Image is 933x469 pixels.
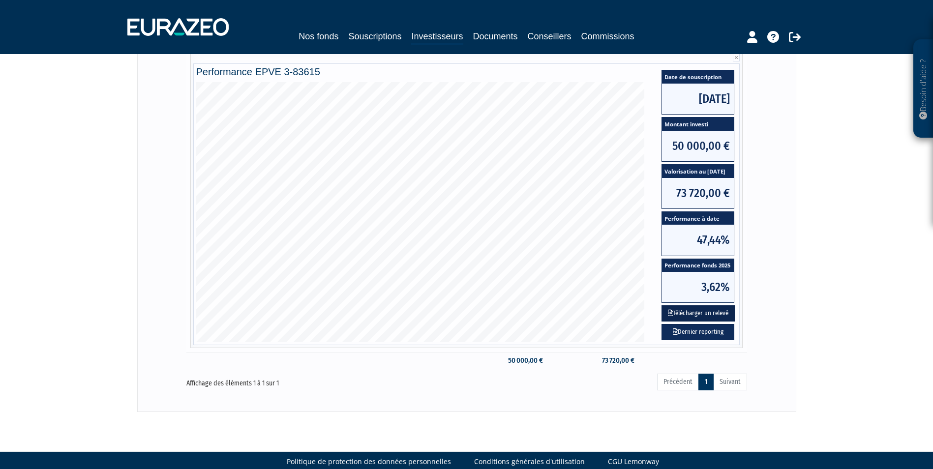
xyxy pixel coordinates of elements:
span: Date de souscription [662,70,734,84]
a: Souscriptions [348,29,401,43]
span: 50 000,00 € [662,131,734,161]
span: 3,62% [662,272,734,302]
a: Conseillers [528,29,572,43]
span: Valorisation au [DATE] [662,165,734,178]
a: CGU Lemonway [608,457,659,467]
a: Documents [473,29,518,43]
a: Dernier reporting [662,324,734,340]
td: 50 000,00 € [503,352,548,369]
td: 73 720,00 € [597,352,639,369]
a: Commissions [581,29,634,43]
button: Télécharger un relevé [662,305,735,322]
img: 1732889491-logotype_eurazeo_blanc_rvb.png [127,18,229,36]
p: Besoin d'aide ? [918,45,929,133]
span: Performance fonds 2025 [662,259,734,272]
span: Montant investi [662,117,734,131]
div: Affichage des éléments 1 à 1 sur 1 [186,373,412,388]
a: Politique de protection des données personnelles [287,457,451,467]
span: Performance à date [662,212,734,225]
a: Nos fonds [299,29,338,43]
a: 1 [698,374,714,390]
span: [DATE] [662,84,734,114]
a: Conditions générales d'utilisation [474,457,585,467]
a: Investisseurs [411,29,463,45]
h4: Performance EPVE 3-83615 [196,66,737,77]
span: 47,44% [662,225,734,255]
span: 73 720,00 € [662,178,734,208]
